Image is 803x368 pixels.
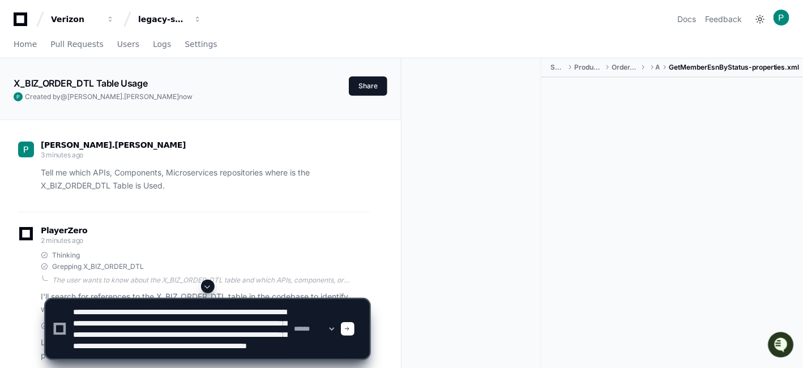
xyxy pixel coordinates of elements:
[39,96,143,105] div: We're available if you need us!
[705,14,742,25] button: Feedback
[41,151,83,159] span: 3 minutes ago
[41,236,83,245] span: 2 minutes ago
[767,331,797,361] iframe: Open customer support
[11,84,32,105] img: 1756235613930-3d25f9e4-fa56-45dd-b3ad-e072dfbd1548
[179,92,193,101] span: now
[612,63,638,72] span: OrderManagementServiceOS
[41,227,87,234] span: PlayerZero
[656,63,660,72] span: Adapters
[117,32,139,58] a: Users
[113,119,137,127] span: Pylon
[349,76,387,96] button: Share
[41,140,186,149] span: [PERSON_NAME].[PERSON_NAME]
[669,63,800,72] span: GetMemberEsnByStatus-properties.xml
[185,41,217,48] span: Settings
[774,10,789,25] img: ACg8ocLL3vXvdba5S5V7nChXuiKYjYAj5GQFF3QGVBb6etwgLiZA=s96-c
[138,14,187,25] div: legacy-services
[52,276,369,285] div: The user wants to know about the X_BIZ_ORDER_DTL table and which APIs, components, or microservic...
[193,88,206,101] button: Start new chat
[46,9,119,29] button: Verizon
[51,14,100,25] div: Verizon
[52,251,80,260] span: Thinking
[14,92,23,101] img: ACg8ocLL3vXvdba5S5V7nChXuiKYjYAj5GQFF3QGVBb6etwgLiZA=s96-c
[80,118,137,127] a: Powered byPylon
[18,142,34,157] img: ACg8ocLL3vXvdba5S5V7nChXuiKYjYAj5GQFF3QGVBb6etwgLiZA=s96-c
[50,41,103,48] span: Pull Requests
[61,92,67,101] span: @
[39,84,186,96] div: Start new chat
[25,92,193,101] span: Created by
[153,32,171,58] a: Logs
[153,41,171,48] span: Logs
[52,262,144,271] span: Grepping X_BIZ_ORDER_DTL
[67,92,179,101] span: [PERSON_NAME].[PERSON_NAME]
[574,63,603,72] span: ProductAndOrderManagement
[11,45,206,63] div: Welcome
[117,41,139,48] span: Users
[11,11,34,34] img: PlayerZero
[50,32,103,58] a: Pull Requests
[14,78,147,89] app-text-character-animate: X_BIZ_ORDER_DTL Table Usage
[41,166,369,192] p: Tell me which APIs, Components, Microservices repositories where is the X_BIZ_ORDER_DTL Table is ...
[550,63,565,72] span: SOA_Development
[14,32,37,58] a: Home
[677,14,696,25] a: Docs
[185,32,217,58] a: Settings
[134,9,206,29] button: legacy-services
[14,41,37,48] span: Home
